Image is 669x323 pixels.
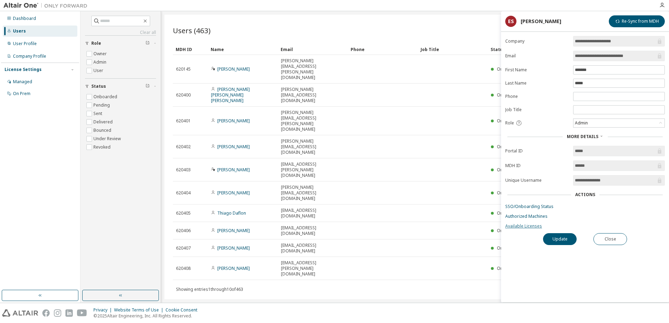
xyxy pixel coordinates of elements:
a: [PERSON_NAME] [217,167,250,173]
span: [EMAIL_ADDRESS][DOMAIN_NAME] [281,225,345,236]
button: Role [85,36,156,51]
div: Users [13,28,26,34]
span: Showing entries 1 through 10 of 463 [176,286,243,292]
a: [PERSON_NAME] [217,66,250,72]
label: Onboarded [93,93,119,101]
span: [EMAIL_ADDRESS][DOMAIN_NAME] [281,243,345,254]
div: Status [491,44,621,55]
label: User [93,66,105,75]
div: License Settings [5,67,42,72]
button: Update [543,233,577,245]
label: Portal ID [505,148,569,154]
span: [PERSON_NAME][EMAIL_ADDRESS][DOMAIN_NAME] [281,185,345,201]
span: Users (463) [173,26,211,35]
label: Delivered [93,118,114,126]
div: [PERSON_NAME] [521,19,561,24]
img: facebook.svg [42,309,50,317]
label: Email [505,53,569,59]
span: [EMAIL_ADDRESS][PERSON_NAME][DOMAIN_NAME] [281,161,345,178]
div: User Profile [13,41,37,46]
span: Onboarded [497,190,521,196]
span: Clear filter [146,84,150,89]
label: Pending [93,101,111,109]
span: 620405 [176,210,191,216]
span: Status [91,84,106,89]
div: Privacy [93,307,114,313]
p: © 2025 Altair Engineering, Inc. All Rights Reserved. [93,313,202,319]
img: linkedin.svg [65,309,73,317]
div: Phone [351,44,415,55]
div: Job Title [421,44,485,55]
label: Bounced [93,126,113,135]
span: More Details [567,134,598,139]
div: Website Terms of Use [114,307,166,313]
a: [PERSON_NAME] [PERSON_NAME] [PERSON_NAME] [211,86,250,103]
span: [PERSON_NAME][EMAIL_ADDRESS][PERSON_NAME][DOMAIN_NAME] [281,58,345,80]
span: Onboarded [497,210,521,216]
a: SSO/Onboarding Status [505,204,665,209]
a: [PERSON_NAME] [217,265,250,271]
img: Altair One [3,2,91,9]
span: 620402 [176,144,191,150]
div: Name [211,44,275,55]
a: Thiago Daflon [217,210,246,216]
a: Authorized Machines [505,214,665,219]
span: 620145 [176,66,191,72]
div: ES [505,16,516,27]
span: Clear filter [146,41,150,46]
button: Close [593,233,627,245]
label: Under Review [93,135,122,143]
div: On Prem [13,91,30,96]
span: [EMAIL_ADDRESS][DOMAIN_NAME] [281,208,345,219]
span: 620404 [176,190,191,196]
span: Onboarded [497,92,521,98]
span: Onboarded [497,245,521,251]
span: Onboarded [497,118,521,124]
span: 620401 [176,118,191,124]
div: Managed [13,79,32,85]
span: 620400 [176,92,191,98]
span: 620406 [176,228,191,234]
a: [PERSON_NAME] [217,144,250,150]
span: Role [91,41,101,46]
a: Available Licenses [505,223,665,229]
span: Onboarded [497,144,521,150]
span: Onboarded [497,228,521,234]
span: Onboarded [497,66,521,72]
label: Admin [93,58,108,66]
button: Re-Sync from MDH [609,15,665,27]
label: Last Name [505,80,569,86]
span: 620403 [176,167,191,173]
span: Onboarded [497,265,521,271]
label: MDH ID [505,163,569,168]
div: Email [281,44,345,55]
button: Status [85,79,156,94]
div: Actions [575,192,595,198]
div: MDH ID [176,44,205,55]
span: Onboarded [497,167,521,173]
div: Admin [574,119,589,127]
label: First Name [505,67,569,73]
div: Dashboard [13,16,36,21]
span: [PERSON_NAME][EMAIL_ADDRESS][DOMAIN_NAME] [281,87,345,103]
span: [PERSON_NAME][EMAIL_ADDRESS][DOMAIN_NAME] [281,138,345,155]
div: Cookie Consent [166,307,202,313]
label: Job Title [505,107,569,113]
a: [PERSON_NAME] [217,245,250,251]
img: altair_logo.svg [2,309,38,317]
img: instagram.svg [54,309,61,317]
span: Role [505,120,514,126]
span: [PERSON_NAME][EMAIL_ADDRESS][PERSON_NAME][DOMAIN_NAME] [281,110,345,132]
span: 620407 [176,245,191,251]
a: Clear all [85,30,156,35]
a: [PERSON_NAME] [217,190,250,196]
label: Phone [505,94,569,99]
label: Company [505,38,569,44]
span: 620408 [176,266,191,271]
label: Owner [93,50,108,58]
div: Company Profile [13,53,46,59]
span: [EMAIL_ADDRESS][PERSON_NAME][DOMAIN_NAME] [281,260,345,277]
label: Sent [93,109,104,118]
label: Unique Username [505,178,569,183]
img: youtube.svg [77,309,87,317]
